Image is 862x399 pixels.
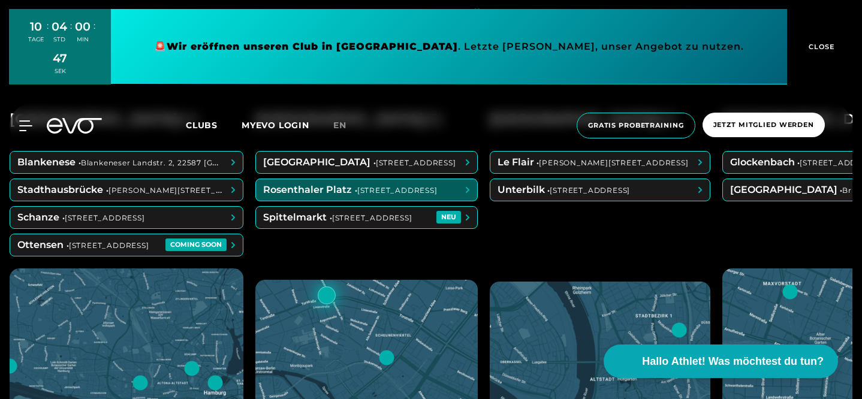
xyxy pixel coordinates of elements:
[70,19,72,51] div: :
[52,18,67,35] div: 04
[94,19,95,51] div: :
[333,119,361,132] a: en
[713,120,814,130] span: Jetzt Mitglied werden
[186,119,242,131] a: Clubs
[47,19,49,51] div: :
[186,120,218,131] span: Clubs
[573,113,699,138] a: Gratis Probetraining
[242,120,309,131] a: MYEVO LOGIN
[52,35,67,44] div: STD
[28,35,44,44] div: TAGE
[604,344,838,378] button: Hallo Athlet! Was möchtest du tun?
[806,41,835,52] span: CLOSE
[642,353,824,370] span: Hallo Athlet! Was möchtest du tun?
[333,120,346,131] span: en
[787,9,853,84] button: CLOSE
[75,35,91,44] div: MIN
[53,50,67,67] div: 47
[75,18,91,35] div: 00
[588,120,684,131] span: Gratis Probetraining
[28,18,44,35] div: 10
[53,67,67,75] div: SEK
[699,113,828,138] a: Jetzt Mitglied werden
